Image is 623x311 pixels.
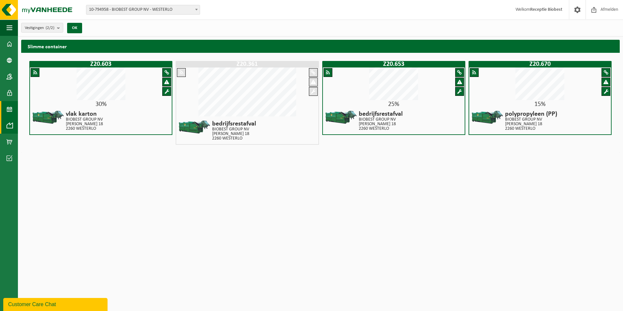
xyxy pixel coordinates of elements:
[25,23,54,33] span: Vestigingen
[325,109,357,126] img: HK-XZ-20-GN-01
[530,7,562,12] strong: Receptie Biobest
[66,111,103,117] h4: vlak karton
[505,111,557,117] h4: polypropyleen (PP)
[505,117,557,122] p: BIOBEST GROUP NV
[469,101,611,108] div: 15%
[470,61,610,67] h1: Z20.670
[505,126,557,131] p: 2260 WESTERLO
[212,127,256,132] p: BIOBEST GROUP NV
[66,122,103,126] p: [PERSON_NAME] 18
[212,121,256,127] h4: bedrijfsrestafval
[31,61,171,67] h1: Z20.603
[86,5,200,15] span: 10-794958 - BIOBEST GROUP NV - WESTERLO
[66,126,103,131] p: 2260 WESTERLO
[359,117,403,122] p: BIOBEST GROUP NV
[66,117,103,122] p: BIOBEST GROUP NV
[32,109,64,126] img: HK-XZ-20-GN-01
[177,61,317,67] h1: Z20.361
[359,122,403,126] p: [PERSON_NAME] 18
[471,109,503,126] img: HK-XZ-20-GN-01
[212,136,256,141] p: 2260 WESTERLO
[86,5,200,14] span: 10-794958 - BIOBEST GROUP NV - WESTERLO
[46,26,54,30] count: (2/2)
[21,40,73,52] h2: Slimme container
[359,126,403,131] p: 2260 WESTERLO
[178,119,210,135] img: HK-XZ-20-GN-01
[359,111,403,117] h4: bedrijfsrestafval
[3,297,109,311] iframe: chat widget
[323,101,465,108] div: 25%
[30,101,172,108] div: 30%
[212,132,256,136] p: [PERSON_NAME] 18
[324,61,464,67] h1: Z20.653
[67,23,82,33] button: OK
[21,23,63,33] button: Vestigingen(2/2)
[505,122,557,126] p: [PERSON_NAME] 18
